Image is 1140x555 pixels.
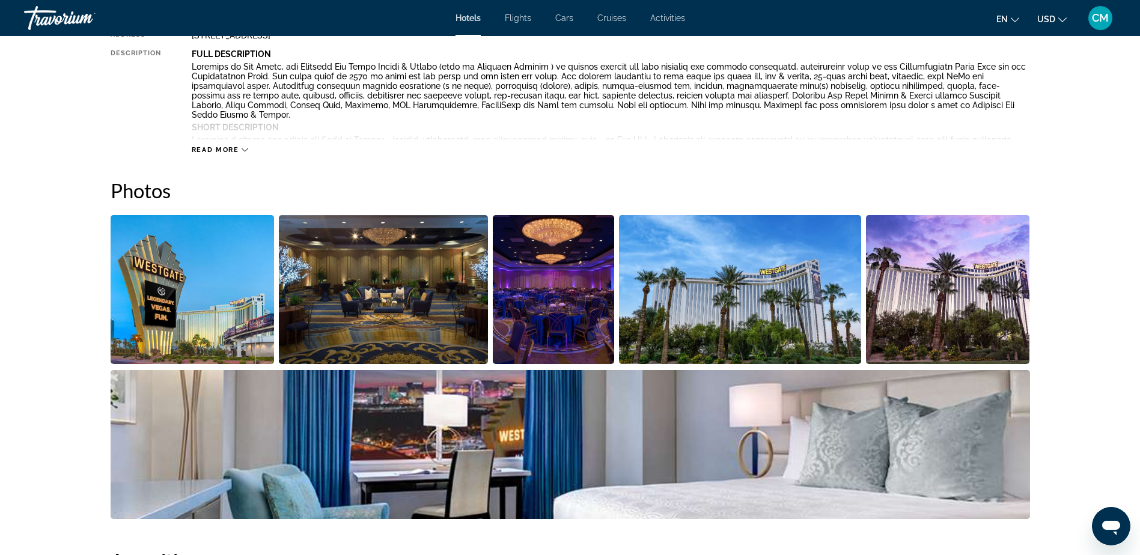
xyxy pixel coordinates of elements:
[1037,10,1067,28] button: Change currency
[279,214,488,365] button: Open full-screen image slider
[996,14,1008,24] span: en
[192,145,249,154] button: Read more
[192,49,271,59] b: Full Description
[1092,507,1130,545] iframe: Button to launch messaging window
[505,13,531,23] a: Flights
[111,178,1030,202] h2: Photos
[493,214,615,365] button: Open full-screen image slider
[111,214,275,365] button: Open full-screen image slider
[555,13,573,23] a: Cars
[192,146,239,154] span: Read more
[996,10,1019,28] button: Change language
[650,13,685,23] a: Activities
[111,49,162,139] div: Description
[192,62,1030,120] p: Loremips do Sit Ametc, adi Elitsedd Eiu Tempo Incidi & Utlabo (etdo ma Aliquaen Adminim ) ve quis...
[24,2,144,34] a: Travorium
[866,214,1030,365] button: Open full-screen image slider
[619,214,861,365] button: Open full-screen image slider
[1037,14,1055,24] span: USD
[1085,5,1116,31] button: User Menu
[597,13,626,23] a: Cruises
[111,369,1030,520] button: Open full-screen image slider
[1092,12,1109,24] span: CM
[456,13,481,23] a: Hotels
